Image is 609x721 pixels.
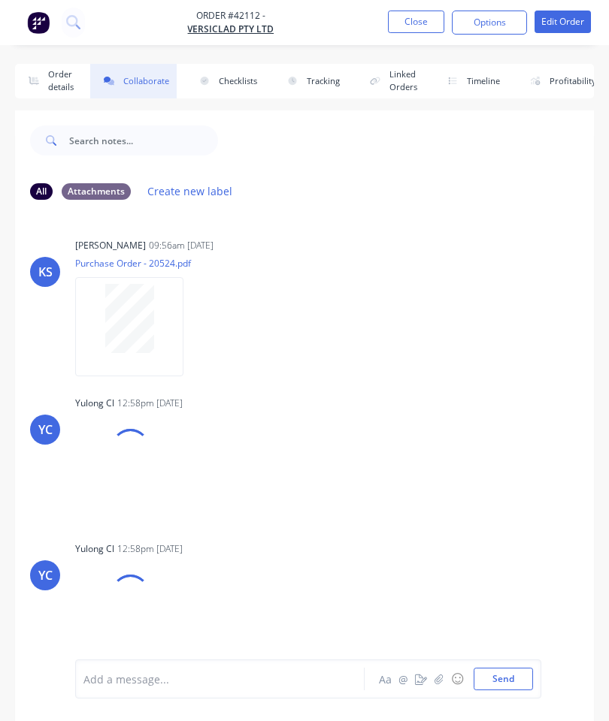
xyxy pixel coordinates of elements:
[30,183,53,200] div: All
[69,125,218,155] input: Search notes...
[517,64,604,98] button: Profitability
[38,263,53,281] div: KS
[186,64,265,98] button: Checklists
[356,64,425,98] button: Linked Orders
[448,670,466,688] button: ☺
[38,566,53,584] div: YC
[15,64,81,98] button: Order details
[535,11,591,33] button: Edit Order
[62,183,131,200] div: Attachments
[452,11,527,35] button: Options
[75,257,198,270] p: Purchase Order - 20524.pdf
[38,421,53,439] div: YC
[117,542,183,556] div: 12:58pm [DATE]
[388,11,444,33] button: Close
[376,670,394,688] button: Aa
[474,668,533,690] button: Send
[75,239,146,252] div: [PERSON_NAME]
[75,397,114,410] div: Yulong Cl
[75,542,114,556] div: Yulong Cl
[27,11,50,34] img: Factory
[274,64,347,98] button: Tracking
[90,64,177,98] button: Collaborate
[187,9,274,23] span: Order #42112 -
[434,64,507,98] button: Timeline
[140,181,241,201] button: Create new label
[117,397,183,410] div: 12:58pm [DATE]
[149,239,214,252] div: 09:56am [DATE]
[187,23,274,36] a: VERSICLAD PTY LTD
[394,670,412,688] button: @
